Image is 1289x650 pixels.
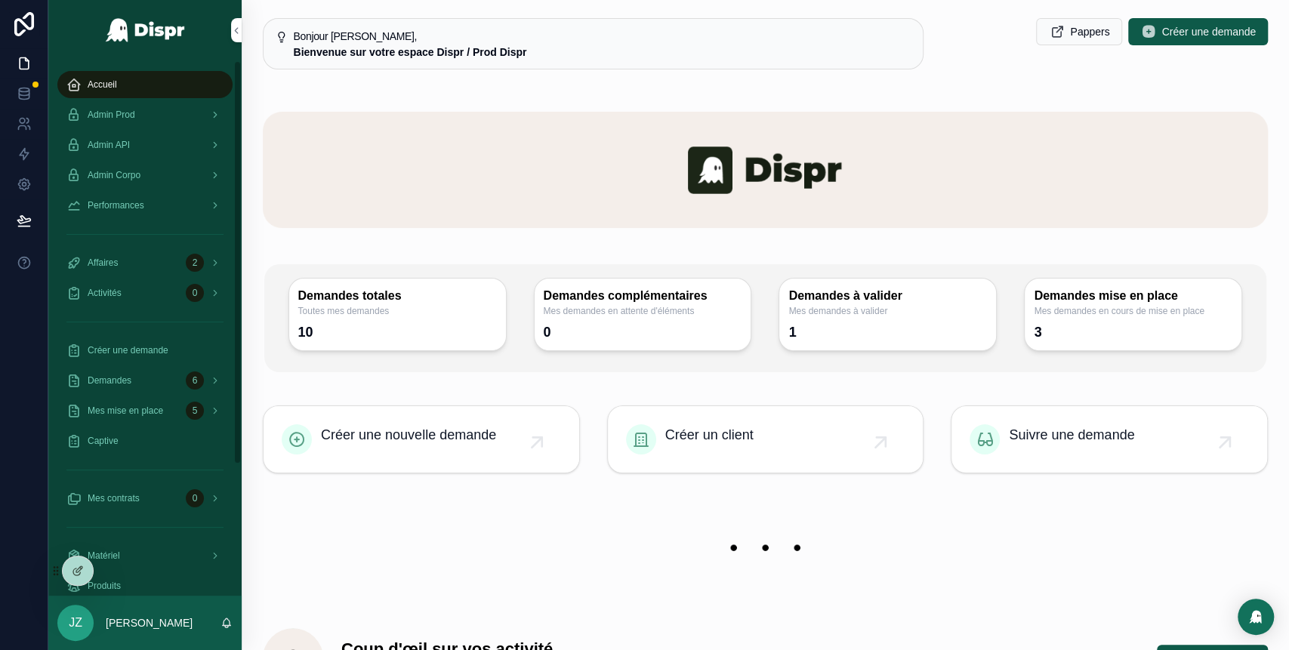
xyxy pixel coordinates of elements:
div: **Bienvenue sur votre espace Dispr / Prod Dispr** [294,45,911,60]
a: Créer une nouvelle demande [264,406,579,473]
p: [PERSON_NAME] [106,615,193,630]
h3: Demandes totales [298,288,497,305]
a: Performances [57,192,233,219]
div: 1 [788,323,796,341]
a: Produits [57,572,233,599]
div: 0 [544,323,551,341]
h3: Demandes complémentaires [544,288,742,305]
a: Mes mise en place5 [57,397,233,424]
a: Admin Prod [57,101,233,128]
a: Suivre une demande [951,406,1267,473]
span: Mes demandes en attente d'éléments [544,305,742,317]
h3: Demandes mise en place [1034,288,1232,305]
button: Créer une demande [1128,18,1268,45]
div: 10 [298,323,313,341]
div: 5 [186,402,204,420]
a: Admin API [57,131,233,159]
div: 3 [1034,323,1041,341]
span: Matériel [88,550,120,562]
div: Open Intercom Messenger [1238,599,1274,635]
span: Admin Prod [88,109,135,121]
div: 0 [186,284,204,302]
a: Créer un client [608,406,924,473]
img: App logo [105,18,186,42]
span: Créer une nouvelle demande [321,424,496,445]
button: Pappers [1036,18,1122,45]
a: Activités0 [57,279,233,307]
span: Mes demandes à valider [788,305,987,317]
a: Demandes6 [57,367,233,394]
span: Créer une demande [1161,24,1256,39]
a: Créer une demande [57,337,233,364]
span: Admin Corpo [88,169,140,181]
span: Activités [88,287,122,299]
div: 6 [186,371,204,390]
div: 2 [186,254,204,272]
div: 0 [186,489,204,507]
h5: Bonjour Jeremy, [294,31,911,42]
a: Mes contrats0 [57,485,233,512]
a: Affaires2 [57,249,233,276]
h3: Demandes à valider [788,288,987,305]
span: Suivre une demande [1009,424,1134,445]
span: Accueil [88,79,117,91]
a: Matériel [57,542,233,569]
img: 22208-banner-empty.png [263,516,1268,581]
span: Toutes mes demandes [298,305,497,317]
a: Admin Corpo [57,162,233,189]
span: Produits [88,580,121,592]
span: Mes contrats [88,492,140,504]
a: Accueil [57,71,233,98]
img: banner-dispr.png [263,112,1268,228]
span: Captive [88,435,119,447]
strong: Bienvenue sur votre espace Dispr / Prod Dispr [294,46,527,58]
div: scrollable content [48,60,242,596]
span: Affaires [88,257,118,269]
span: Créer un client [665,424,754,445]
a: Captive [57,427,233,454]
span: Demandes [88,374,131,387]
span: JZ [69,614,82,632]
span: Mes mise en place [88,405,163,417]
span: Créer une demande [88,344,168,356]
span: Mes demandes en cours de mise en place [1034,305,1232,317]
span: Pappers [1070,24,1109,39]
span: Performances [88,199,144,211]
span: Admin API [88,139,130,151]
